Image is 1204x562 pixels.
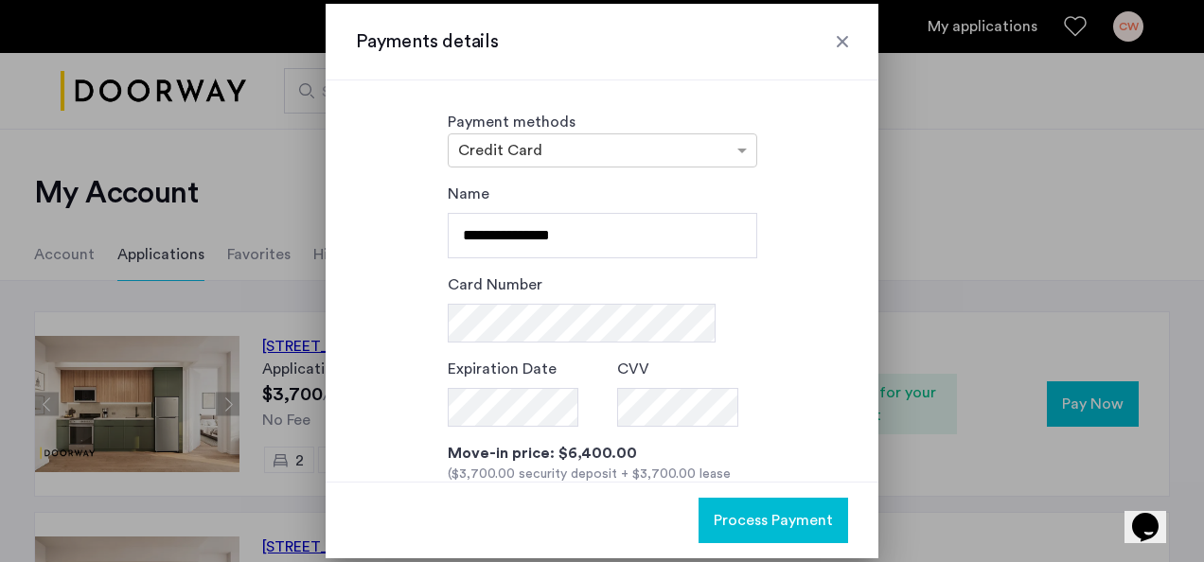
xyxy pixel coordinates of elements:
label: Card Number [448,273,542,296]
div: ($3,700.00 security deposit + $3,700.00 lease price * 1 month's rent ) [448,465,757,504]
label: CVV [617,358,649,380]
div: Move-in price: $6,400.00 [448,442,757,465]
span: Process Payment [714,509,833,532]
button: button [699,498,848,543]
label: Name [448,183,489,205]
label: Payment methods [448,114,575,130]
label: Expiration Date [448,358,557,380]
h3: Payments details [356,28,848,55]
iframe: chat widget [1124,486,1185,543]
